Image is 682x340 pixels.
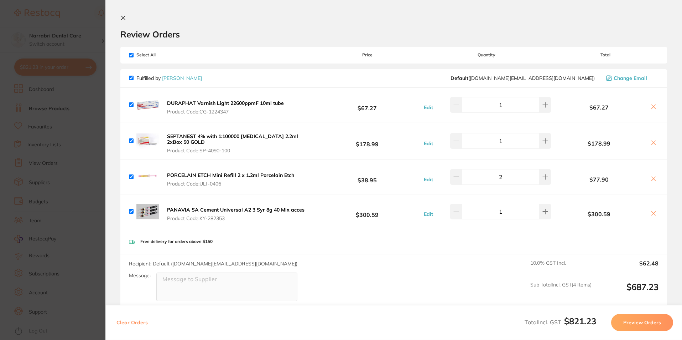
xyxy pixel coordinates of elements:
span: Change Email [614,75,647,81]
output: $687.23 [597,282,658,301]
b: Default [451,75,468,81]
span: Recipient: Default ( [DOMAIN_NAME][EMAIL_ADDRESS][DOMAIN_NAME] ) [129,260,297,267]
output: $62.48 [597,260,658,276]
b: PANAVIA SA Cement Universal A2 3 Syr 8g 40 Mix acces [167,207,304,213]
b: $300.59 [553,211,646,217]
b: SEPTANEST 4% with 1:100000 [MEDICAL_DATA] 2.2ml 2xBox 50 GOLD [167,133,298,145]
b: $300.59 [314,205,420,218]
span: Product Code: CG-1224347 [167,109,284,115]
b: $178.99 [553,140,646,147]
button: PANAVIA SA Cement Universal A2 3 Syr 8g 40 Mix acces Product Code:KY-282353 [165,207,307,222]
button: Edit [422,104,435,111]
button: Edit [422,176,435,183]
b: DURAPHAT Varnish Light 22600ppmF 10ml tube [167,100,284,106]
span: Total [553,52,658,57]
b: $821.23 [564,316,596,326]
a: [PERSON_NAME] [162,75,202,81]
b: $77.90 [553,176,646,183]
span: Quantity [420,52,553,57]
span: Sub Total Incl. GST ( 4 Items) [530,282,592,301]
button: Edit [422,140,435,147]
span: Product Code: ULT-0406 [167,181,294,187]
button: Clear Orders [114,314,150,331]
button: Edit [422,211,435,217]
img: N2tzbWJ4Mw [136,130,159,152]
button: Change Email [604,75,658,81]
span: Price [314,52,420,57]
b: $67.27 [314,98,420,111]
button: SEPTANEST 4% with 1:100000 [MEDICAL_DATA] 2.2ml 2xBox 50 GOLD Product Code:SP-4090-100 [165,133,314,154]
img: cGtxaHdlcw [136,200,159,223]
label: Message: [129,273,151,279]
p: Free delivery for orders above $150 [140,239,213,244]
span: Product Code: KY-282353 [167,215,304,221]
h2: Review Orders [120,29,667,40]
span: 10.0 % GST Incl. [530,260,592,276]
b: PORCELAIN ETCH Mini Refill 2 x 1.2ml Porcelain Etch [167,172,294,178]
span: customer.care@henryschein.com.au [451,75,595,81]
button: DURAPHAT Varnish Light 22600ppmF 10ml tube Product Code:CG-1224347 [165,100,286,115]
button: Preview Orders [611,314,673,331]
b: $67.27 [553,104,646,111]
span: Product Code: SP-4090-100 [167,148,312,153]
img: c2V1YjJ2bg [136,93,159,116]
img: emJjYXpjcA [136,166,159,188]
span: Total Incl. GST [525,319,596,326]
button: PORCELAIN ETCH Mini Refill 2 x 1.2ml Porcelain Etch Product Code:ULT-0406 [165,172,296,187]
p: Fulfilled by [136,75,202,81]
b: $38.95 [314,171,420,184]
span: Select All [129,52,200,57]
b: $178.99 [314,134,420,147]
